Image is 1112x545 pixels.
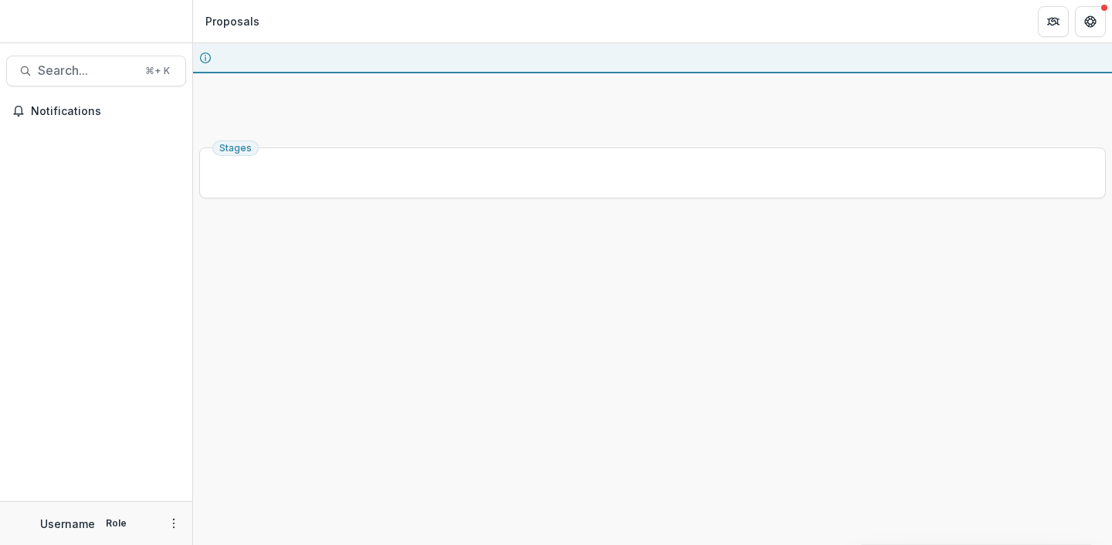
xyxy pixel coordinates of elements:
button: Search... [6,56,186,86]
button: Get Help [1075,6,1106,37]
div: ⌘ + K [142,63,173,80]
span: Notifications [31,105,180,118]
span: Stages [219,143,252,154]
nav: breadcrumb [199,10,266,32]
p: Role [101,516,131,530]
p: Username [40,516,95,532]
span: Search... [38,63,136,78]
button: More [164,514,183,533]
div: Proposals [205,13,259,29]
button: Notifications [6,99,186,124]
button: Partners [1038,6,1069,37]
